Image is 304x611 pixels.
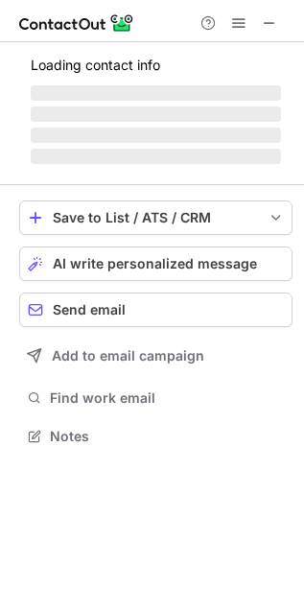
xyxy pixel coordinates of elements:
button: Notes [19,423,292,450]
span: Send email [53,302,126,317]
span: AI write personalized message [53,256,257,271]
span: Notes [50,428,285,445]
button: Add to email campaign [19,339,292,373]
span: ‌ [31,128,281,143]
span: Find work email [50,389,285,407]
button: Find work email [19,385,292,411]
button: AI write personalized message [19,247,292,281]
img: ContactOut v5.3.10 [19,12,134,35]
span: ‌ [31,149,281,164]
p: Loading contact info [31,58,281,73]
button: Send email [19,293,292,327]
button: save-profile-one-click [19,200,292,235]
span: Add to email campaign [52,348,204,364]
span: ‌ [31,85,281,101]
div: Save to List / ATS / CRM [53,210,259,225]
span: ‌ [31,106,281,122]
